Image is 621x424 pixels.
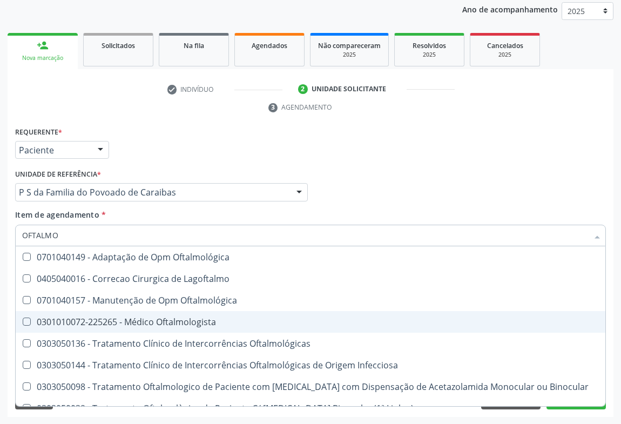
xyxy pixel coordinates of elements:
[22,361,599,369] div: 0303050144 - Tratamento Clínico de Intercorrências Oftalmológicas de Origem Infecciosa
[22,382,599,391] div: 0303050098 - Tratamento Oftalmologico de Paciente com [MEDICAL_DATA] com Dispensação de Acetazola...
[22,404,599,413] div: 0303050039 - Tratamento Oftalmològico de Paciente C/ [MEDICAL_DATA] Binocular (1ª Linha )
[402,51,456,59] div: 2025
[184,41,204,50] span: Na fila
[19,187,286,198] span: P S da Familia do Povoado de Caraibas
[15,166,101,183] label: Unidade de referência
[487,41,523,50] span: Cancelados
[318,41,381,50] span: Não compareceram
[102,41,135,50] span: Solicitados
[37,39,49,51] div: person_add
[15,54,70,62] div: Nova marcação
[22,339,599,348] div: 0303050136 - Tratamento Clínico de Intercorrências Oftalmológicas
[22,296,599,305] div: 0701040157 - Manutenção de Opm Oftalmológica
[15,124,62,141] label: Requerente
[22,225,588,246] input: Buscar por procedimentos
[15,210,99,220] span: Item de agendamento
[318,51,381,59] div: 2025
[22,274,599,283] div: 0405040016 - Correcao Cirurgica de Lagoftalmo
[19,145,87,156] span: Paciente
[22,318,599,326] div: 0301010072-225265 - Médico Oftalmologista
[312,84,386,94] div: Unidade solicitante
[22,253,599,261] div: 0701040149 - Adaptação de Opm Oftalmológica
[298,84,308,94] div: 2
[252,41,287,50] span: Agendados
[478,51,532,59] div: 2025
[462,2,558,16] p: Ano de acompanhamento
[413,41,446,50] span: Resolvidos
